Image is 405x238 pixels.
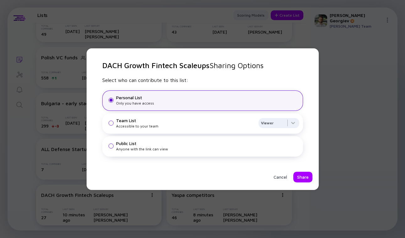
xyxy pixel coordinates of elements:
span: DACH Growth Fintech Scaleups [102,61,210,70]
div: Personal List [116,95,299,100]
div: Anyone with the link can view [116,147,299,151]
div: Only you have access [116,101,299,105]
button: Cancel [270,172,291,182]
div: Accessible to your team [116,124,256,128]
div: Public List [116,141,299,146]
button: Share [293,172,312,182]
div: Select who can contribute to this list: [102,77,303,83]
div: Team List [116,118,256,123]
h1: Sharing Options [102,61,303,70]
